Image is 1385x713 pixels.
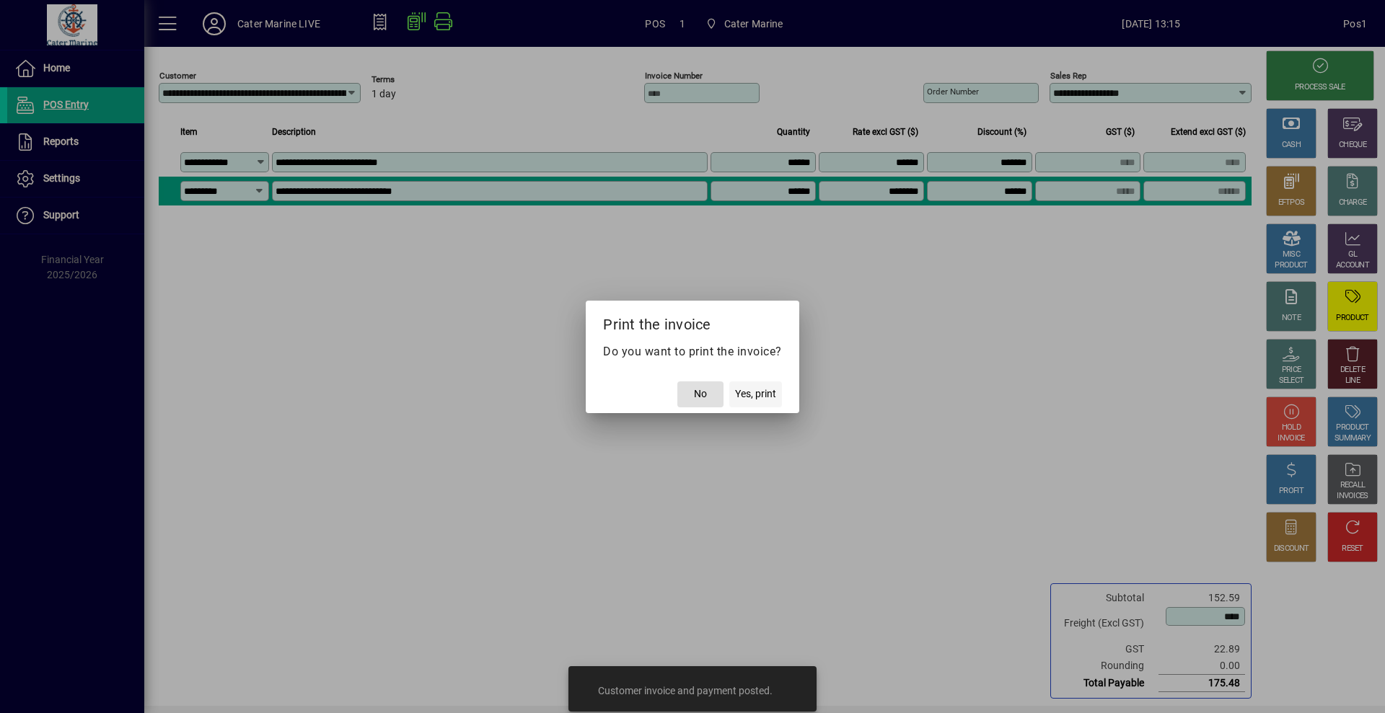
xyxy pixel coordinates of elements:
h2: Print the invoice [586,301,799,342]
span: No [694,386,707,402]
p: Do you want to print the invoice? [603,343,782,360]
button: No [677,381,724,407]
span: Yes, print [735,386,776,402]
button: Yes, print [729,381,782,407]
